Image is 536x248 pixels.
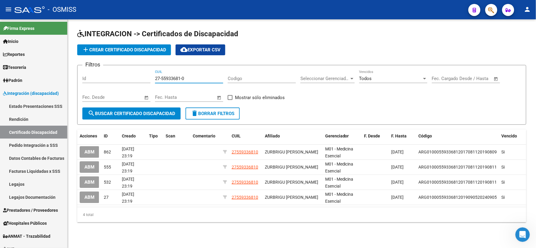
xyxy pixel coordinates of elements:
li: Hacer clic en el botón "Carga masiva" [14,49,94,60]
span: M01 - Medicina Esencial [325,177,354,188]
span: ZURBRIGU [PERSON_NAME] [265,150,318,154]
span: F. Hasta [392,134,407,138]
datatable-header-cell: Afiliado [262,130,323,143]
li: La plataforma leerá los Qr de los archivos recién arrastrados y le creará tablas con los comproba... [14,129,94,191]
div: Soporte dice… [5,14,116,208]
span: 27559336810 [232,195,258,200]
input: Fecha inicio [82,95,107,100]
button: ABM [80,192,99,203]
input: Fecha inicio [432,76,456,81]
button: go back [4,4,15,15]
button: ABM [80,176,99,188]
button: Open calendar [493,76,500,82]
span: Tipo [149,134,158,138]
button: Selector de emoji [9,198,14,203]
span: F. Desde [364,134,380,138]
span: Código [419,134,432,138]
span: 555 [104,165,111,169]
button: Start recording [38,198,43,203]
mat-icon: search [88,110,95,117]
datatable-header-cell: Vencido [499,130,526,143]
datatable-header-cell: F. Desde [362,130,389,143]
span: ARG01000559336812017081120190809SFE193 [419,150,512,154]
span: Si [502,195,505,200]
img: Profile image for Fin [17,5,27,14]
input: Fecha fin [185,95,214,100]
span: - OSMISS [48,3,76,16]
span: Tesorería [3,64,26,71]
button: Enviar un mensaje… [103,195,113,205]
button: Buscar Certificado Discapacidad [82,108,181,120]
span: Crear Certificado Discapacidad [82,47,166,53]
span: 27559336810 [232,165,258,169]
datatable-header-cell: Creado [119,130,147,143]
span: Comentario [193,134,215,138]
span: Integración (discapacidad) [3,90,59,97]
button: Open calendar [216,94,223,101]
span: Acciones [80,134,97,138]
div: Cerrar [106,4,117,14]
li: Luego hacer clic en "Crear comprobantes" [14,117,94,128]
input: Fecha fin [112,95,141,100]
mat-icon: cloud_download [180,46,188,53]
span: ABM [84,165,94,170]
button: Borrar Filtros [186,108,240,120]
button: Open calendar [143,94,150,101]
span: Padrón [3,77,22,84]
mat-icon: delete [191,110,198,117]
input: Fecha fin [462,76,491,81]
button: Adjuntar un archivo [29,198,33,203]
button: ABM [80,161,99,172]
button: Selector de gif [19,198,24,203]
span: Hospitales Públicos [3,220,47,227]
span: Inicio [3,38,18,45]
li: En la nueva ventana que se abre deberá seleccionar el área de destino que le asignará a dichas fa... [14,61,94,95]
span: INTEGRACION -> Certificados de Discapacidad [77,30,238,38]
span: Scan [166,134,175,138]
span: ZURBRIGU [PERSON_NAME] [265,180,318,185]
span: [DATE] [392,195,404,200]
span: ABM [84,195,94,200]
span: M01 - Medicina Esencial [325,147,354,158]
h1: Fin [29,2,36,7]
div: Para realizar la carga masiva de facturación debe realizar los siguientes pasos:Dirigirse a Prest... [5,14,99,208]
span: Buscar Certificado Discapacidad [88,111,175,116]
span: Prestadores / Proveedores [3,207,58,214]
mat-icon: menu [5,6,12,13]
span: Exportar CSV [180,47,220,53]
button: Inicio [94,4,106,15]
span: [DATE] [392,180,404,185]
span: ABM [84,180,94,185]
span: ARG01000559336812017081120190811SFE193 [419,180,512,185]
li: Luego deberá arrastrar los archivos de las facturas. [14,104,94,115]
span: Si [502,165,505,169]
datatable-header-cell: ID [101,130,119,143]
span: Firma Express [3,25,34,32]
div: Para realizar la carga masiva de facturación debe realizar los siguientes pasos: [10,18,94,36]
span: Mostrar sólo eliminados [235,94,285,101]
span: 862 [104,150,111,154]
span: [DATE] [392,165,404,169]
datatable-header-cell: Comentario [190,130,220,143]
span: Creado [122,134,136,138]
span: Si [502,150,505,154]
input: Fecha inicio [155,95,179,100]
span: ARG01000559336812019090520240905SFE193 [419,195,512,200]
li: Dirigirse a Prestadores - Facturas/Listado-carga [14,36,94,47]
span: ID [104,134,108,138]
span: ZURBRIGU [PERSON_NAME] [265,195,318,200]
p: El equipo también puede ayudar [29,7,93,16]
span: [DATE] 23:19 [122,177,134,188]
span: Afiliado [265,134,280,138]
mat-icon: add [82,46,89,53]
span: ABM [84,150,94,155]
span: 532 [104,180,111,185]
h3: Filtros [82,60,103,69]
span: Todos [359,76,372,81]
mat-icon: person [524,6,531,13]
datatable-header-cell: F. Hasta [389,130,416,143]
datatable-header-cell: Scan [163,130,190,143]
span: Reportes [3,51,25,58]
button: Exportar CSV [176,44,225,55]
button: Crear Certificado Discapacidad [77,44,171,55]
